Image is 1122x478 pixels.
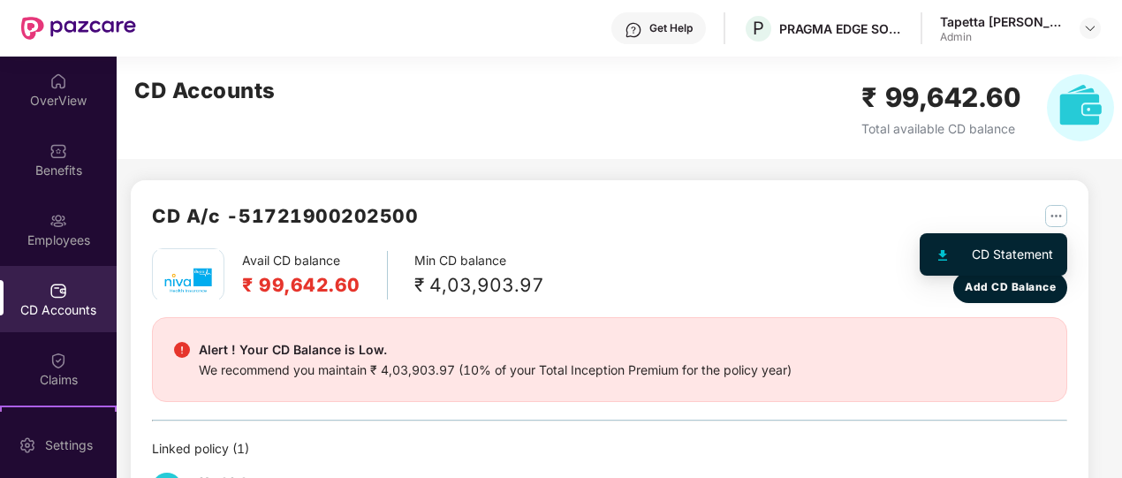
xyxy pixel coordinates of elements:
img: svg+xml;base64,PHN2ZyBpZD0iRGFuZ2VyX2FsZXJ0IiBkYXRhLW5hbWU9IkRhbmdlciBhbGVydCIgeG1sbnM9Imh0dHA6Ly... [174,342,190,358]
span: Total available CD balance [861,121,1015,136]
div: Get Help [649,21,693,35]
h2: CD Accounts [134,74,276,108]
div: Min CD balance [414,251,544,300]
img: mbhicl.png [157,249,219,311]
div: PRAGMA EDGE SOFTWARE SERVICES PRIVATE LIMITED [779,20,903,37]
img: svg+xml;base64,PHN2ZyBpZD0iSGVscC0zMngzMiIgeG1sbnM9Imh0dHA6Ly93d3cudzMub3JnLzIwMDAvc3ZnIiB3aWR0aD... [625,21,642,39]
img: svg+xml;base64,PHN2ZyB4bWxucz0iaHR0cDovL3d3dy53My5vcmcvMjAwMC9zdmciIHhtbG5zOnhsaW5rPSJodHRwOi8vd3... [938,250,947,261]
img: svg+xml;base64,PHN2ZyBpZD0iRW1wbG95ZWVzIiB4bWxucz0iaHR0cDovL3d3dy53My5vcmcvMjAwMC9zdmciIHdpZHRoPS... [49,212,67,230]
h2: ₹ 99,642.60 [242,270,360,300]
div: CD Statement [972,245,1053,264]
div: ₹ 4,03,903.97 [414,270,544,300]
img: svg+xml;base64,PHN2ZyBpZD0iQ0RfQWNjb3VudHMiIGRhdGEtbmFtZT0iQ0QgQWNjb3VudHMiIHhtbG5zPSJodHRwOi8vd3... [49,282,67,300]
span: P [753,18,764,39]
div: Linked policy ( 1 ) [152,439,1067,459]
img: svg+xml;base64,PHN2ZyB4bWxucz0iaHR0cDovL3d3dy53My5vcmcvMjAwMC9zdmciIHdpZHRoPSIyNSIgaGVpZ2h0PSIyNS... [1045,205,1067,227]
img: New Pazcare Logo [21,17,136,40]
img: svg+xml;base64,PHN2ZyBpZD0iRHJvcGRvd24tMzJ4MzIiIHhtbG5zPSJodHRwOi8vd3d3LnczLm9yZy8yMDAwL3N2ZyIgd2... [1083,21,1097,35]
div: Settings [40,436,98,454]
div: Avail CD balance [242,251,388,300]
img: svg+xml;base64,PHN2ZyBpZD0iSG9tZSIgeG1sbnM9Imh0dHA6Ly93d3cudzMub3JnLzIwMDAvc3ZnIiB3aWR0aD0iMjAiIG... [49,72,67,90]
img: svg+xml;base64,PHN2ZyB4bWxucz0iaHR0cDovL3d3dy53My5vcmcvMjAwMC9zdmciIHhtbG5zOnhsaW5rPSJodHRwOi8vd3... [1047,74,1114,141]
h2: ₹ 99,642.60 [861,77,1021,118]
img: svg+xml;base64,PHN2ZyBpZD0iQmVuZWZpdHMiIHhtbG5zPSJodHRwOi8vd3d3LnczLm9yZy8yMDAwL3N2ZyIgd2lkdGg9Ij... [49,142,67,160]
div: Admin [940,30,1064,44]
div: Tapetta [PERSON_NAME] [PERSON_NAME] [940,13,1064,30]
div: We recommend you maintain ₹ 4,03,903.97 (10% of your Total Inception Premium for the policy year) [199,360,792,380]
img: svg+xml;base64,PHN2ZyBpZD0iU2V0dGluZy0yMHgyMCIgeG1sbnM9Imh0dHA6Ly93d3cudzMub3JnLzIwMDAvc3ZnIiB3aW... [19,436,36,454]
img: svg+xml;base64,PHN2ZyBpZD0iQ2xhaW0iIHhtbG5zPSJodHRwOi8vd3d3LnczLm9yZy8yMDAwL3N2ZyIgd2lkdGg9IjIwIi... [49,352,67,369]
button: Add CD Balance [953,272,1068,303]
span: Add CD Balance [965,279,1056,296]
h2: CD A/c - 51721900202500 [152,201,418,231]
div: Alert ! Your CD Balance is Low. [199,339,792,360]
